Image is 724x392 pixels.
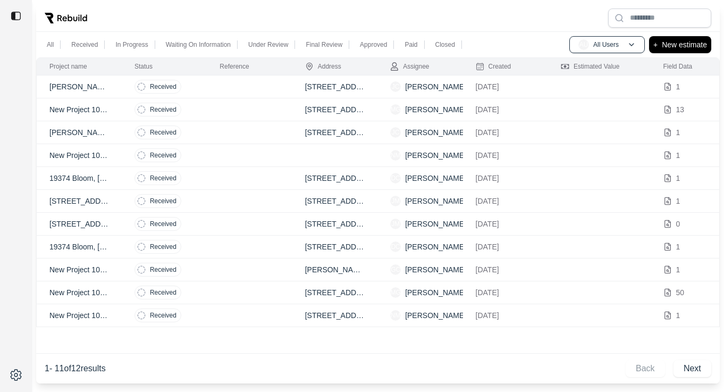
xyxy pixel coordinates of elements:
p: Received [150,220,176,228]
td: [STREET_ADDRESS] [292,167,377,190]
p: 1 [676,127,680,138]
p: [PERSON_NAME] [405,287,466,298]
p: 1 [676,310,680,321]
p: [PERSON_NAME] [49,81,109,92]
button: AUAll Users [569,36,645,53]
p: Received [150,174,176,182]
p: Received [150,265,176,274]
div: Status [134,62,153,71]
p: 1 [676,264,680,275]
p: 1 [676,150,680,161]
p: 50 [676,287,685,298]
div: Created [476,62,511,71]
img: Rebuild [45,13,87,23]
p: All Users [593,40,619,49]
span: MG [390,104,401,115]
p: [STREET_ADDRESS][US_STATE] [49,196,109,206]
button: Next [674,360,711,377]
p: [DATE] [476,264,535,275]
td: [STREET_ADDRESS][PERSON_NAME] [292,76,377,98]
p: [DATE] [476,104,535,115]
td: [PERSON_NAME][GEOGRAPHIC_DATA], [GEOGRAPHIC_DATA] [292,258,377,281]
span: DC [390,241,401,252]
p: Received [150,105,176,114]
p: [PERSON_NAME] [405,173,466,184]
p: New Project 106157 [49,104,109,115]
p: Received [150,82,176,91]
p: New Project 102937 [49,310,109,321]
td: [STREET_ADDRESS][PERSON_NAME] [292,304,377,327]
div: Address [305,62,341,71]
div: Field Data [663,62,693,71]
span: NM [390,150,401,161]
p: [DATE] [476,81,535,92]
p: 0 [676,219,680,229]
p: [DATE] [476,173,535,184]
p: [DATE] [476,196,535,206]
p: All [47,40,54,49]
p: 1 - 11 of 12 results [45,362,106,375]
button: +New estimate [649,36,711,53]
img: toggle sidebar [11,11,21,21]
p: [PERSON_NAME] [405,150,466,161]
p: 1 [676,196,680,206]
p: Received [150,243,176,251]
p: New Project 1021015 [49,287,109,298]
div: Assignee [390,62,429,71]
td: [STREET_ADDRESS][PERSON_NAME] [292,98,377,121]
p: 19374 Bloom, [GEOGRAPHIC_DATA], [US_STATE]. Zip Code 48234. [49,241,109,252]
p: Received [71,40,98,49]
p: + [653,38,658,51]
p: [PERSON_NAME] [405,219,466,229]
div: Project name [49,62,87,71]
span: GC [390,264,401,275]
p: [PERSON_NAME] [405,264,466,275]
p: New estimate [662,38,707,51]
span: MG [390,287,401,298]
td: [STREET_ADDRESS][PERSON_NAME] [292,213,377,236]
p: [PERSON_NAME] [405,241,466,252]
p: New Project 1021425 [49,150,109,161]
span: NM [390,310,401,321]
p: [DATE] [476,219,535,229]
p: [DATE] [476,287,535,298]
div: Estimated Value [561,62,620,71]
div: Reference [220,62,249,71]
td: [STREET_ADDRESS][PERSON_NAME] [292,190,377,213]
p: 13 [676,104,685,115]
p: Under Review [248,40,288,49]
p: [DATE] [476,150,535,161]
p: In Progress [115,40,148,49]
td: [STREET_ADDRESS] [292,236,377,258]
p: [DATE] [476,127,535,138]
p: 1 [676,173,680,184]
p: Approved [360,40,387,49]
p: Received [150,288,176,297]
p: [STREET_ADDRESS][US_STATE]. 48180 [49,219,109,229]
p: Received [150,151,176,160]
p: Received [150,311,176,320]
p: [PERSON_NAME] [49,127,109,138]
p: [PERSON_NAME] [405,104,466,115]
span: JM [390,196,401,206]
td: [STREET_ADDRESS][PERSON_NAME] [292,281,377,304]
span: JC [390,81,401,92]
td: [STREET_ADDRESS] [292,121,377,144]
p: [DATE] [476,241,535,252]
p: 19374 Bloom, [GEOGRAPHIC_DATA], [US_STATE]. Zip Code 48234. [49,173,109,184]
p: [PERSON_NAME] [405,81,466,92]
p: New Project 1021017 [49,264,109,275]
p: Received [150,128,176,137]
p: Received [150,197,176,205]
p: Final Review [306,40,342,49]
p: 1 [676,241,680,252]
p: [DATE] [476,310,535,321]
p: Paid [405,40,417,49]
span: JC [390,127,401,138]
span: JM [390,219,401,229]
p: [PERSON_NAME] [405,310,466,321]
p: [PERSON_NAME] [405,196,466,206]
span: DC [390,173,401,184]
p: 1 [676,81,680,92]
span: AU [578,39,589,50]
